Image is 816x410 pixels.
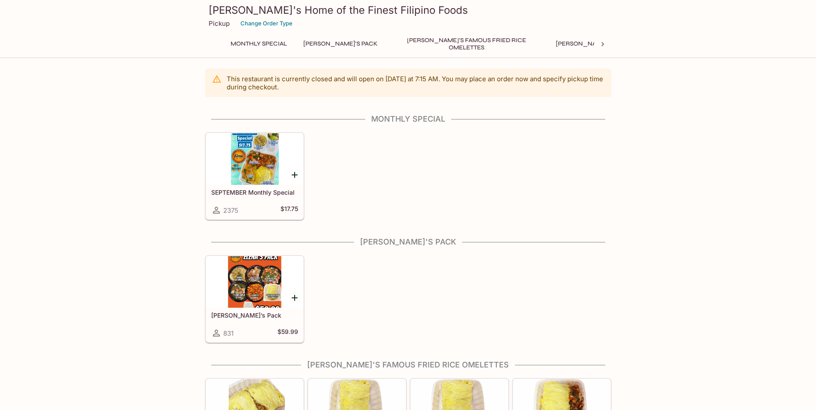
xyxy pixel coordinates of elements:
button: Add SEPTEMBER Monthly Special [289,169,300,180]
h4: [PERSON_NAME]'s Pack [205,237,611,247]
h3: [PERSON_NAME]'s Home of the Finest Filipino Foods [209,3,608,17]
button: Change Order Type [237,17,296,30]
span: 831 [223,329,234,337]
h4: [PERSON_NAME]'s Famous Fried Rice Omelettes [205,360,611,370]
h4: Monthly Special [205,114,611,124]
div: SEPTEMBER Monthly Special [206,133,303,185]
button: [PERSON_NAME]'s Pack [299,38,382,50]
button: [PERSON_NAME]'s Mixed Plates [551,38,661,50]
p: This restaurant is currently closed and will open on [DATE] at 7:15 AM . You may place an order n... [227,75,604,91]
p: Pickup [209,19,230,28]
h5: $17.75 [280,205,298,215]
button: [PERSON_NAME]'s Famous Fried Rice Omelettes [389,38,544,50]
a: SEPTEMBER Monthly Special2375$17.75 [206,133,304,220]
button: Monthly Special [226,38,292,50]
span: 2375 [223,206,238,214]
a: [PERSON_NAME]’s Pack831$59.99 [206,256,304,343]
div: Elena’s Pack [206,256,303,308]
h5: [PERSON_NAME]’s Pack [211,312,298,319]
h5: $59.99 [277,328,298,338]
h5: SEPTEMBER Monthly Special [211,189,298,196]
button: Add Elena’s Pack [289,292,300,303]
